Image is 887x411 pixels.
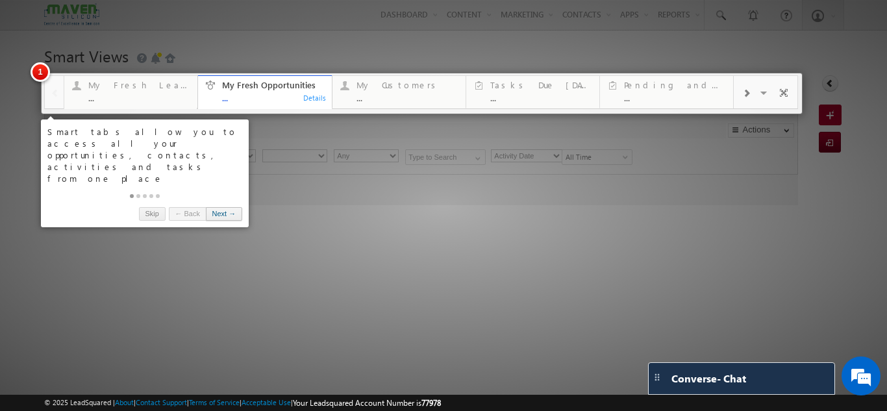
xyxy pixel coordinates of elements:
[44,397,441,409] span: © 2025 LeadSquared | | | | |
[356,93,458,103] div: ...
[624,80,725,90] div: Pending and Overdue Tasks
[303,92,327,103] div: Details
[115,398,134,406] a: About
[206,207,242,221] a: Next →
[490,93,592,103] div: ...
[88,93,190,103] div: ...
[136,398,187,406] a: Contact Support
[64,76,198,108] a: My Fresh Leads...
[599,76,734,108] a: Pending and Overdue Tasks...
[222,80,323,90] div: My Fresh Opportunities
[242,398,291,406] a: Acceptable Use
[490,80,592,90] div: Tasks Due [DATE]
[31,62,50,82] span: 1
[293,398,441,408] span: Your Leadsquared Account Number is
[197,73,332,110] a: My Fresh Opportunities...Details
[139,207,166,221] a: Skip
[671,373,746,384] span: Converse - Chat
[652,372,662,382] img: carter-drag
[88,80,190,90] div: My Fresh Leads
[169,207,206,221] a: ← Back
[189,398,240,406] a: Terms of Service
[47,126,242,184] div: Smart tabs allow you to access all your opportunities, contacts, activities and tasks from one place
[332,76,466,108] a: My Customers...
[421,398,441,408] span: 77978
[356,80,458,90] div: My Customers
[222,93,323,103] div: ...
[466,76,600,108] a: Tasks Due [DATE]...
[624,93,725,103] div: ...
